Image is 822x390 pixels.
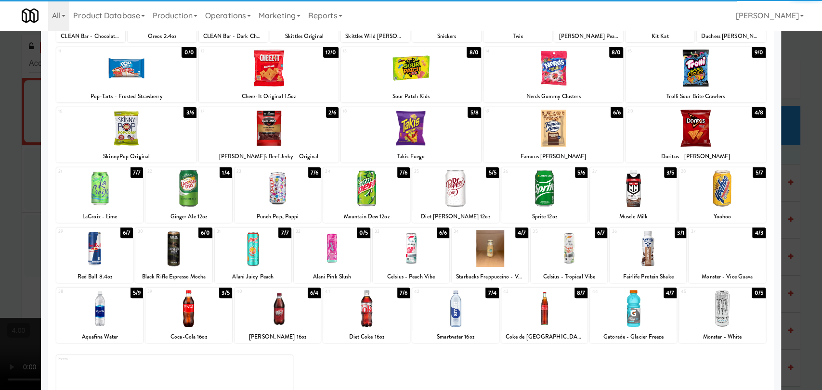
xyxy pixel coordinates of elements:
[56,288,143,343] div: 385/9Aquafina Water
[503,167,545,176] div: 26
[201,107,269,115] div: 17
[675,227,686,238] div: 3/1
[501,211,588,223] div: Sprite 12oz
[199,151,339,163] div: [PERSON_NAME]'s Beef Jerky - Original
[373,271,449,283] div: Celsius - Peach Vibe
[325,288,366,296] div: 41
[574,288,587,298] div: 8/7
[199,90,339,102] div: Cheez-It Original 1.5oz
[128,30,196,42] div: Oreos 2.4oz
[296,227,332,236] div: 32
[753,167,765,178] div: 5/7
[56,227,133,283] div: 296/7Red Bull 8.4oz
[452,227,528,283] div: 344/7Starbucks Frappuccino - Vanilla
[453,271,527,283] div: Starbucks Frappuccino - Vanilla
[236,167,278,176] div: 23
[691,227,727,236] div: 37
[295,271,369,283] div: Alani Pink Slush
[531,271,607,283] div: Celsius - Tropical Vibe
[414,167,456,176] div: 25
[454,227,490,236] div: 34
[501,167,588,223] div: 265/6Sprite 12oz
[357,227,370,238] div: 0/5
[58,331,142,343] div: Aquafina Water
[342,30,408,42] div: Skittles Wild [PERSON_NAME]
[323,331,410,343] div: Diet Coke 16oz
[343,47,411,55] div: 13
[626,151,765,163] div: Doritos - [PERSON_NAME]
[612,227,648,236] div: 36
[626,90,765,102] div: Trolli Sour Brite Crawlers
[679,211,766,223] div: Yoohoo
[591,211,675,223] div: Muscle Milk
[294,227,370,283] div: 320/5Alani Pink Slush
[590,211,677,223] div: Muscle Milk
[503,288,545,296] div: 43
[611,271,685,283] div: Fairlife Protein Shake
[412,167,499,223] div: 255/5Diet [PERSON_NAME] 12oz
[56,107,196,163] div: 163/6SkinnyPop Original
[201,47,269,55] div: 12
[58,227,95,236] div: 29
[145,211,232,223] div: Ginger Ale 12oz
[752,107,765,118] div: 4/8
[235,211,321,223] div: Punch Pop, Poppi
[412,211,499,223] div: Diet [PERSON_NAME] 12oz
[697,30,766,42] div: Duchess [PERSON_NAME] Donuts
[137,271,210,283] div: Black Rifle Espresso Mocha
[627,47,695,55] div: 15
[199,107,339,163] div: 172/6[PERSON_NAME]'s Beef Jerky - Original
[56,47,196,102] div: 110/0Pop-Tarts - Frosted Strawberry
[200,151,337,163] div: [PERSON_NAME]'s Beef Jerky - Original
[323,211,410,223] div: Mountain Dew 12oz
[690,271,764,283] div: Monster - Vice Guava
[414,288,456,296] div: 42
[325,211,408,223] div: Mountain Dew 12oz
[130,167,143,178] div: 7/7
[326,107,339,118] div: 2/6
[679,331,766,343] div: Monster - White
[308,288,321,298] div: 6/4
[145,331,232,343] div: Coca-Cola 16oz
[341,90,481,102] div: Sour Patch Kids
[591,331,675,343] div: Gatorade - Glacier Freeze
[680,331,764,343] div: Monster - White
[120,227,133,238] div: 6/7
[219,288,232,298] div: 3/5
[590,167,677,223] div: 273/5Muscle Milk
[483,47,623,102] div: 148/0Nerds Gummy Clusters
[501,331,588,343] div: Coke de [GEOGRAPHIC_DATA]
[135,271,212,283] div: Black Rifle Espresso Mocha
[627,30,693,42] div: Kit Kat
[592,288,633,296] div: 44
[397,167,410,178] div: 7/6
[147,211,231,223] div: Ginger Ale 12oz
[56,30,125,42] div: CLEAN Bar - Chocolate Peanut Butter
[323,167,410,223] div: 247/6Mountain Dew 12oz
[58,90,195,102] div: Pop-Tarts - Frosted Strawberry
[58,107,126,115] div: 16
[483,30,552,42] div: Twix
[56,271,133,283] div: Red Bull 8.4oz
[679,288,766,343] div: 450/5Monster - White
[135,227,212,283] div: 306/0Black Rifle Espresso Mocha
[342,90,479,102] div: Sour Patch Kids
[414,331,497,343] div: Smartwater 16oz
[58,288,100,296] div: 38
[341,107,481,163] div: 185/8Takis Fuego
[681,288,722,296] div: 45
[58,167,100,176] div: 21
[554,30,623,42] div: [PERSON_NAME] Peanut Butter Cups
[595,227,607,238] div: 6/7
[200,30,266,42] div: CLEAN Bar - Dark Chocolate Salt
[56,211,143,223] div: LaCroix - Lime
[235,288,321,343] div: 406/4[PERSON_NAME] 16oz
[137,227,174,236] div: 30
[56,151,196,163] div: SkinnyPop Original
[341,47,481,102] div: 138/0Sour Patch Kids
[58,271,131,283] div: Red Bull 8.4oz
[501,288,588,343] div: 438/7Coke de [GEOGRAPHIC_DATA]
[130,288,143,298] div: 5/9
[58,355,174,363] div: Extra
[198,227,212,238] div: 6/0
